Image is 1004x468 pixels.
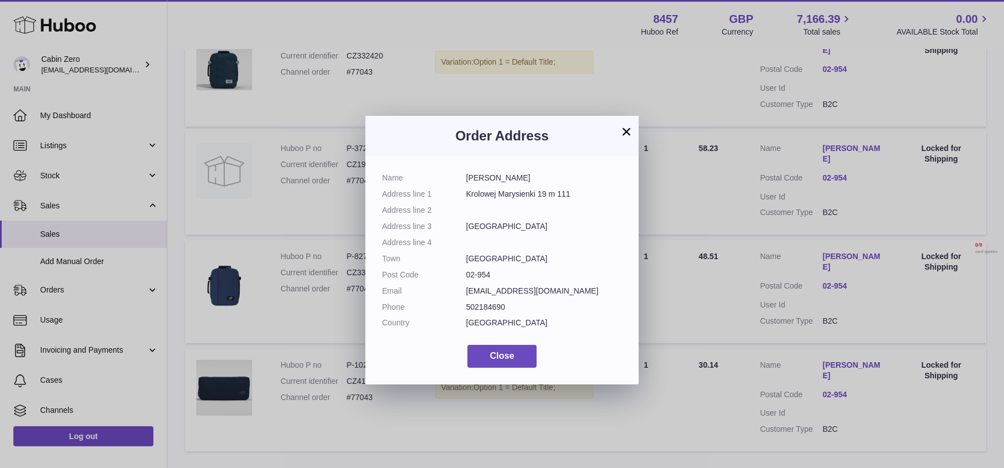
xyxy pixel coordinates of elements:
[382,302,466,313] dt: Phone
[382,173,466,183] dt: Name
[382,205,466,216] dt: Address line 2
[382,189,466,199] dt: Address line 1
[382,221,466,232] dt: Address line 3
[466,221,622,232] dd: [GEOGRAPHIC_DATA]
[466,189,622,199] dd: Krolowej Marysienki 19 m 111
[467,345,537,368] button: Close
[382,127,622,145] h3: Order Address
[382,270,466,280] dt: Post Code
[382,286,466,296] dt: Email
[466,253,622,264] dd: [GEOGRAPHIC_DATA]
[382,253,466,264] dt: Town
[382,318,466,328] dt: Country
[620,125,633,138] button: ×
[466,318,622,328] dd: [GEOGRAPHIC_DATA]
[466,286,622,296] dd: [EMAIL_ADDRESS][DOMAIN_NAME]
[466,173,622,183] dd: [PERSON_NAME]
[490,351,514,360] span: Close
[382,237,466,248] dt: Address line 4
[466,270,622,280] dd: 02-954
[466,302,622,313] dd: 502184690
